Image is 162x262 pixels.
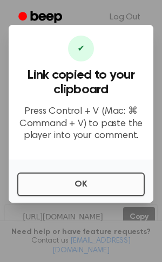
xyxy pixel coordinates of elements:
a: Log Out [99,4,151,30]
p: Press Control + V (Mac: ⌘ Command + V) to paste the player into your comment. [17,106,145,142]
h3: Link copied to your clipboard [17,68,145,97]
div: ✔ [68,36,94,61]
button: OK [17,173,145,196]
a: Beep [11,7,72,28]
